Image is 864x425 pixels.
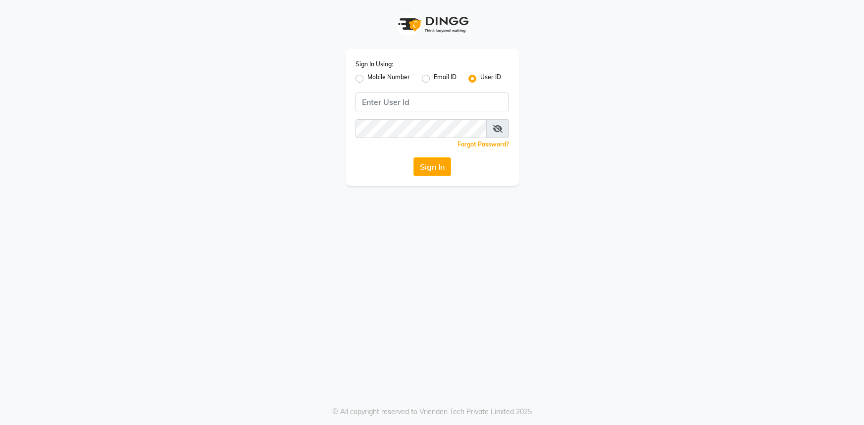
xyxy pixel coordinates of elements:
img: logo1.svg [393,10,472,39]
label: User ID [480,73,501,85]
input: Username [356,119,487,138]
label: Mobile Number [367,73,410,85]
button: Sign In [413,157,451,176]
input: Username [356,93,509,111]
label: Sign In Using: [356,60,393,69]
label: Email ID [434,73,457,85]
a: Forgot Password? [457,141,509,148]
